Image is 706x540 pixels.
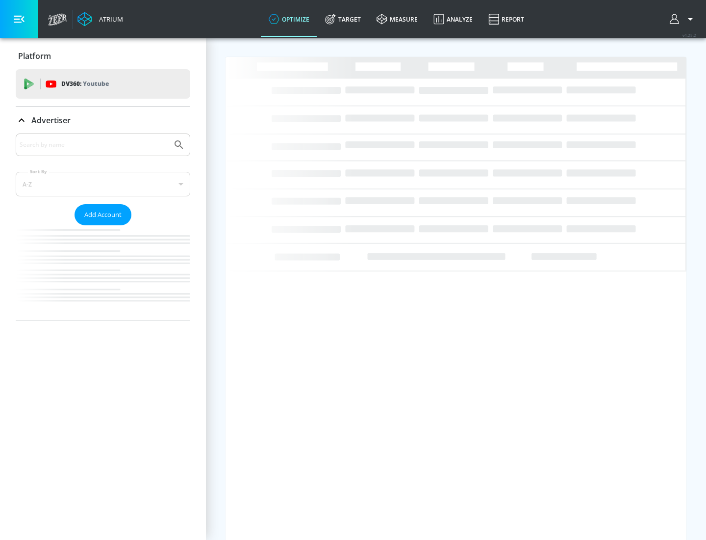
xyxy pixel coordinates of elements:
div: Atrium [95,15,123,24]
p: Youtube [83,79,109,89]
div: Advertiser [16,107,190,134]
p: Advertiser [31,115,71,126]
nav: list of Advertiser [16,225,190,321]
span: Add Account [84,209,122,220]
a: measure [369,1,426,37]
p: DV360: [61,79,109,89]
a: Report [480,1,532,37]
div: A-Z [16,172,190,196]
input: Search by name [20,138,168,151]
p: Platform [18,51,51,61]
a: optimize [261,1,317,37]
a: Atrium [77,12,123,27]
div: DV360: Youtube [16,69,190,99]
span: v 4.25.2 [682,32,696,38]
div: Advertiser [16,134,190,321]
a: Analyze [426,1,480,37]
button: Add Account [75,204,131,225]
label: Sort By [28,168,49,175]
a: Target [317,1,369,37]
div: Platform [16,42,190,70]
